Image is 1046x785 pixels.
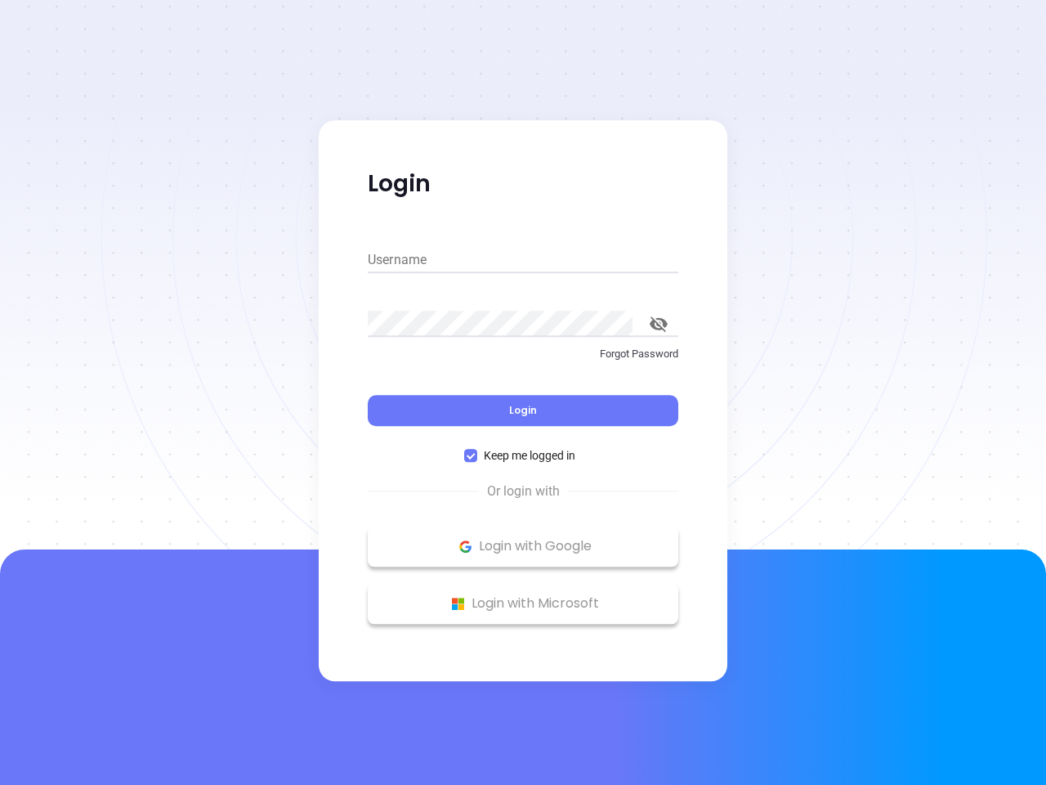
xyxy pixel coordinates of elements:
p: Login with Google [376,534,670,558]
button: toggle password visibility [639,304,678,343]
a: Forgot Password [368,346,678,375]
span: Or login with [479,482,568,501]
img: Google Logo [455,536,476,557]
span: Login [509,403,537,417]
img: Microsoft Logo [448,594,468,614]
p: Login [368,169,678,199]
button: Google Logo Login with Google [368,526,678,567]
span: Keep me logged in [477,446,582,464]
p: Forgot Password [368,346,678,362]
button: Login [368,395,678,426]
p: Login with Microsoft [376,591,670,616]
button: Microsoft Logo Login with Microsoft [368,583,678,624]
